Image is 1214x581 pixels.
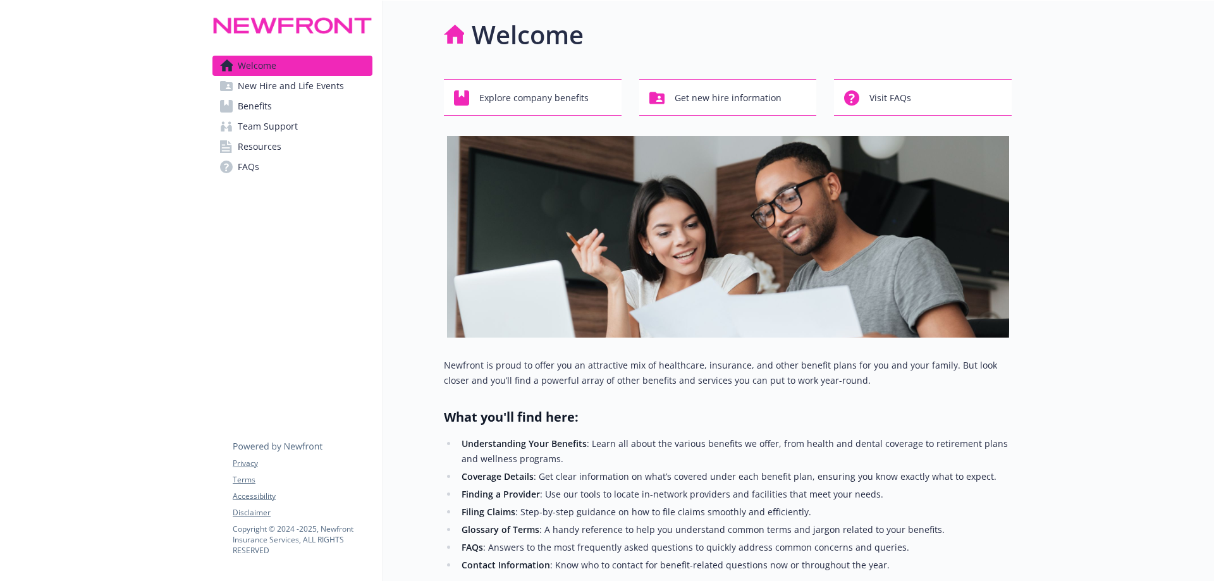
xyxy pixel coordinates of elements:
button: Get new hire information [639,79,817,116]
span: Explore company benefits [479,86,589,110]
li: : Get clear information on what’s covered under each benefit plan, ensuring you know exactly what... [458,469,1012,484]
strong: FAQs [462,541,483,553]
h1: Welcome [472,16,584,54]
span: Welcome [238,56,276,76]
button: Explore company benefits [444,79,622,116]
p: Newfront is proud to offer you an attractive mix of healthcare, insurance, and other benefit plan... [444,358,1012,388]
span: Team Support [238,116,298,137]
strong: Understanding Your Benefits [462,437,587,450]
a: FAQs [212,157,372,177]
p: Copyright © 2024 - 2025 , Newfront Insurance Services, ALL RIGHTS RESERVED [233,523,372,556]
span: Benefits [238,96,272,116]
strong: Filing Claims [462,506,515,518]
a: Benefits [212,96,372,116]
a: Privacy [233,458,372,469]
a: Accessibility [233,491,372,502]
strong: Glossary of Terms [462,523,539,535]
li: : Answers to the most frequently asked questions to quickly address common concerns and queries. [458,540,1012,555]
li: : Know who to contact for benefit-related questions now or throughout the year. [458,558,1012,573]
span: Resources [238,137,281,157]
a: Terms [233,474,372,486]
strong: Contact Information [462,559,550,571]
span: Get new hire information [675,86,782,110]
button: Visit FAQs [834,79,1012,116]
a: Disclaimer [233,507,372,518]
a: Resources [212,137,372,157]
a: New Hire and Life Events [212,76,372,96]
li: : Use our tools to locate in-network providers and facilities that meet your needs. [458,487,1012,502]
a: Team Support [212,116,372,137]
a: Welcome [212,56,372,76]
li: : Step-by-step guidance on how to file claims smoothly and efficiently. [458,505,1012,520]
span: New Hire and Life Events [238,76,344,96]
strong: Coverage Details [462,470,534,482]
li: : A handy reference to help you understand common terms and jargon related to your benefits. [458,522,1012,537]
img: overview page banner [447,136,1009,338]
span: FAQs [238,157,259,177]
li: : Learn all about the various benefits we offer, from health and dental coverage to retirement pl... [458,436,1012,467]
strong: Finding a Provider [462,488,540,500]
span: Visit FAQs [869,86,911,110]
h2: What you'll find here: [444,408,1012,426]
